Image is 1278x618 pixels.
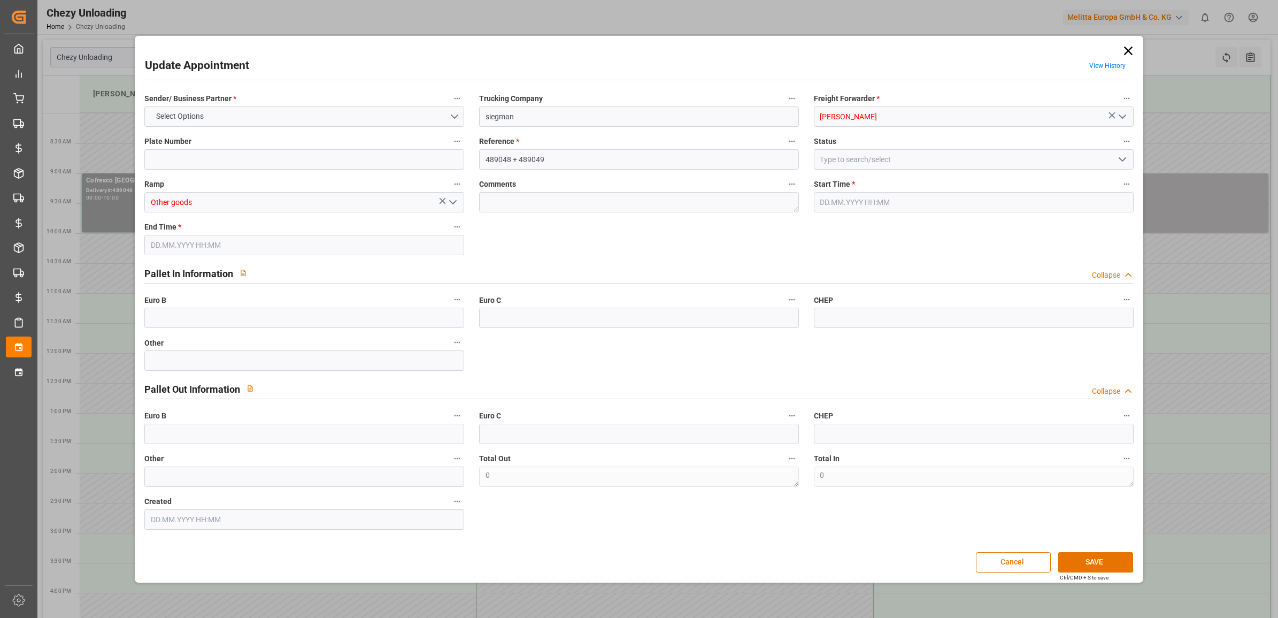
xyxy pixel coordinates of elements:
button: CHEP [1120,293,1134,307]
button: open menu [144,106,464,127]
div: Ctrl/CMD + S to save [1060,574,1108,582]
h2: Pallet Out Information [144,382,240,396]
button: Total In [1120,452,1134,466]
button: View description [240,378,260,399]
span: Other [144,338,164,349]
h2: Update Appointment [145,57,249,74]
button: Cancel [976,552,1051,573]
span: Total In [814,453,840,464]
span: Plate Number [144,136,191,147]
span: Comments [479,179,516,190]
span: Sender/ Business Partner [144,93,236,104]
textarea: 0 [814,467,1134,487]
input: Type to search/select [814,149,1134,170]
input: DD.MM.YYYY HH:MM [814,192,1134,212]
span: CHEP [814,410,833,422]
button: open menu [444,194,460,211]
span: Created [144,496,172,507]
button: Comments [785,177,799,191]
textarea: 0 [479,467,799,487]
button: SAVE [1058,552,1133,573]
span: Euro C [479,295,501,306]
a: View History [1089,62,1126,70]
button: open menu [1113,109,1129,125]
span: CHEP [814,295,833,306]
button: Other [450,335,464,349]
button: Plate Number [450,134,464,148]
button: Created [450,494,464,508]
button: Sender/ Business Partner * [450,91,464,105]
span: Total Out [479,453,511,464]
span: Reference [479,136,519,147]
button: open menu [1113,151,1129,168]
h2: Pallet In Information [144,266,233,281]
button: Euro C [785,293,799,307]
span: Euro B [144,410,166,422]
div: Collapse [1092,270,1120,281]
button: Start Time * [1120,177,1134,191]
button: Total Out [785,452,799,466]
div: Collapse [1092,386,1120,397]
input: DD.MM.YYYY HH:MM [144,509,464,530]
span: Other [144,453,164,464]
button: View description [233,263,253,283]
span: Freight Forwarder [814,93,880,104]
span: Euro B [144,295,166,306]
span: Trucking Company [479,93,543,104]
button: Ramp [450,177,464,191]
button: Trucking Company [785,91,799,105]
input: DD.MM.YYYY HH:MM [144,235,464,255]
span: Start Time [814,179,855,190]
button: CHEP [1120,409,1134,423]
button: End Time * [450,220,464,234]
span: End Time [144,222,181,233]
span: Status [814,136,836,147]
button: Other [450,452,464,466]
button: Status [1120,134,1134,148]
button: Freight Forwarder * [1120,91,1134,105]
button: Euro C [785,409,799,423]
button: Euro B [450,293,464,307]
input: Type to search/select [144,192,464,212]
span: Select Options [151,111,209,122]
button: Reference * [785,134,799,148]
span: Ramp [144,179,164,190]
span: Euro C [479,410,501,422]
button: Euro B [450,409,464,423]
